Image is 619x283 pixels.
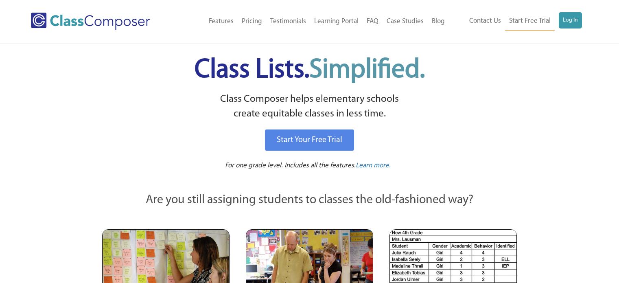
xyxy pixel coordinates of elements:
a: FAQ [363,13,383,31]
a: Testimonials [266,13,310,31]
span: Simplified. [309,57,425,83]
span: Start Your Free Trial [277,136,342,144]
a: Start Your Free Trial [265,129,354,151]
a: Start Free Trial [505,12,555,31]
img: Class Composer [31,13,150,30]
p: Class Composer helps elementary schools create equitable classes in less time. [101,92,518,122]
p: Are you still assigning students to classes the old-fashioned way? [102,191,517,209]
a: Log In [559,12,582,29]
span: Class Lists. [195,57,425,83]
nav: Header Menu [449,12,582,31]
nav: Header Menu [176,13,448,31]
a: Contact Us [465,12,505,30]
a: Features [205,13,238,31]
a: Blog [428,13,449,31]
span: For one grade level. Includes all the features. [225,162,356,169]
a: Learning Portal [310,13,363,31]
a: Learn more. [356,161,391,171]
a: Pricing [238,13,266,31]
a: Case Studies [383,13,428,31]
span: Learn more. [356,162,391,169]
